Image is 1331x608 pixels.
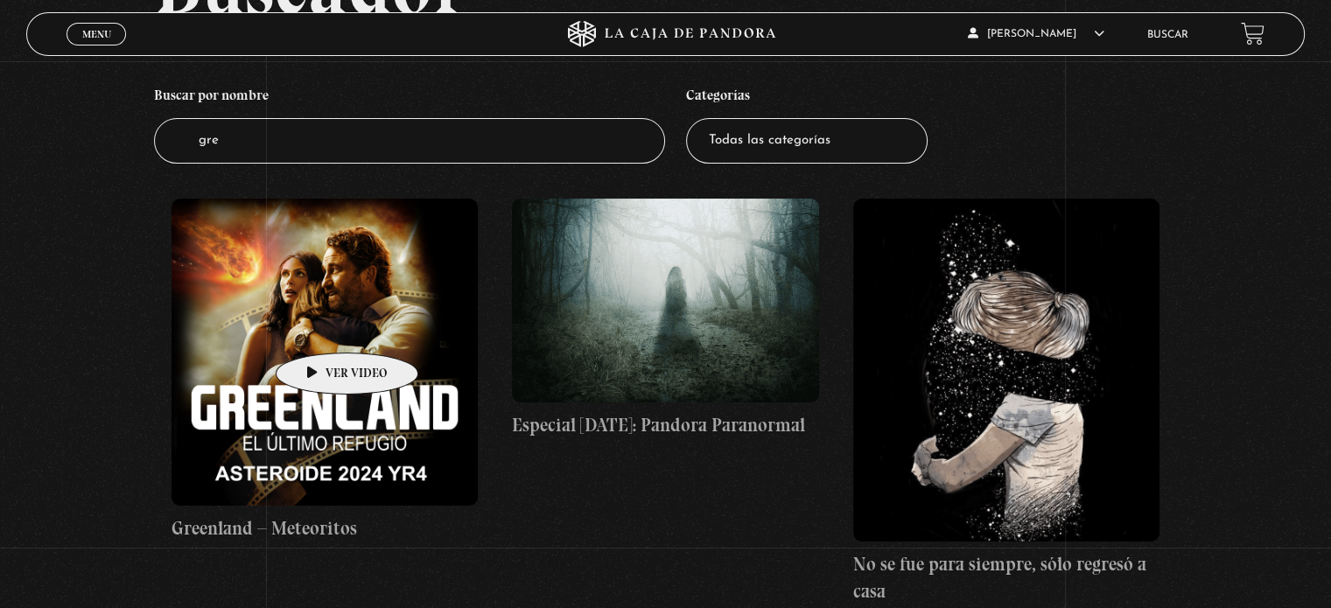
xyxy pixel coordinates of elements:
h4: Especial [DATE]: Pandora Paranormal [512,411,818,439]
h4: Greenland – Meteoritos [172,514,478,542]
a: Greenland – Meteoritos [172,199,478,542]
a: Buscar [1147,30,1188,40]
a: View your shopping cart [1241,22,1264,45]
h4: Buscar por nombre [154,78,665,118]
a: No se fue para siempre, sólo regresó a casa [853,199,1159,605]
h4: Categorías [686,78,928,118]
span: [PERSON_NAME] [968,29,1104,39]
h4: No se fue para siempre, sólo regresó a casa [853,550,1159,605]
span: Cerrar [76,44,117,56]
span: Menu [82,29,111,39]
a: Especial [DATE]: Pandora Paranormal [512,199,818,438]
